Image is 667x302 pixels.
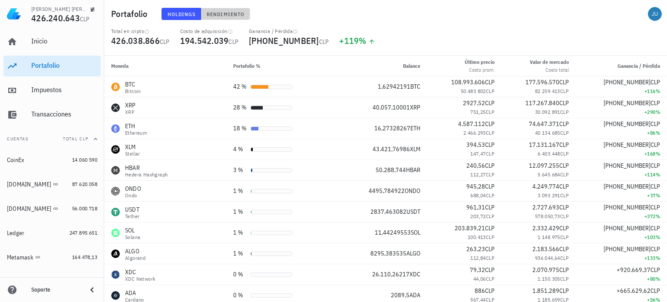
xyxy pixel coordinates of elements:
span: 426.240.643 [31,12,80,24]
span: 4495,784922 [369,187,405,195]
span: CLP [486,171,495,178]
span: CLP [485,224,495,232]
span: 394,53 [466,141,485,149]
th: Moneda [104,56,226,76]
span: 8295,383535 [370,249,406,257]
div: Ledger [7,229,25,237]
span: CLP [560,171,569,178]
div: 4 % [233,145,247,154]
span: 108.993.606 [451,78,485,86]
span: CLP [485,183,495,190]
span: % [656,88,660,94]
span: [PHONE_NUMBER] [249,35,319,46]
span: Ganancia / Pérdida [617,63,660,69]
span: CLP [559,141,569,149]
span: CLP [559,203,569,211]
span: 44,06 [473,275,486,282]
span: XLM [410,145,420,153]
span: CLP [650,183,660,190]
span: CLP [319,38,329,46]
div: 0 % [233,270,247,279]
div: 0 % [233,291,247,300]
span: CLP [485,162,495,169]
span: 578.050,73 [535,213,560,219]
div: Costo de adquisición [180,28,239,35]
div: XRP [125,110,136,115]
div: [PERSON_NAME] [PERSON_NAME] [PERSON_NAME] [31,6,87,13]
span: [PHONE_NUMBER] [604,99,650,107]
span: CLP [486,213,495,219]
span: 2927,52 [463,99,485,107]
span: 112,84 [470,255,485,261]
div: +103 [583,233,660,242]
span: 1.150.305 [538,275,560,282]
span: CLP [160,38,170,46]
div: XDC Network [125,276,155,282]
span: CLP [485,78,495,86]
span: [PHONE_NUMBER] [604,224,650,232]
div: [DOMAIN_NAME] [7,181,51,188]
div: +114 [583,170,660,179]
a: Inicio [3,31,101,52]
span: 961,31 [466,203,485,211]
th: Portafolio %: Sin ordenar. Pulse para ordenar de forma ascendente. [226,56,321,76]
span: [PHONE_NUMBER] [604,78,650,86]
div: Portafolio [31,61,97,70]
div: +86 [583,129,660,137]
span: CLP [650,78,660,86]
span: 164.478,13 [72,254,97,260]
span: CLP [650,120,660,128]
h1: Portafolio [111,7,151,21]
span: 87.620.058 [72,181,97,187]
span: [PHONE_NUMBER] [604,245,650,253]
span: % [656,213,660,219]
span: % [656,234,660,240]
span: 194.542.039 [180,35,229,46]
span: 50.288,744 [376,166,406,174]
span: CLP [486,275,495,282]
div: +119 [339,37,375,45]
span: Holdings [167,11,196,17]
span: 117.267.840 [525,99,559,107]
span: 82.259.413 [535,88,560,94]
div: Hedera Hashgraph [125,172,168,177]
div: XDC [125,268,155,276]
span: % [656,109,660,115]
span: Moneda [111,63,129,69]
div: +290 [583,108,660,116]
span: % [656,255,660,261]
span: USDT [406,208,420,216]
span: 16,27328267 [374,124,410,132]
span: ADA [409,291,420,299]
span: 936.044,64 [535,255,560,261]
span: 240,56 [466,162,485,169]
img: LedgiFi [7,7,21,21]
div: 18 % [233,124,247,133]
div: XDC-icon [111,270,120,279]
span: Total CLP [63,136,89,142]
div: 28 % [233,103,247,112]
span: % [656,150,660,157]
span: 4.249.774 [532,183,559,190]
div: Inicio [31,37,97,45]
span: BTC [410,83,420,90]
span: Rendimiento [206,11,244,17]
span: CLP [559,78,569,86]
span: 2.183.566 [532,245,559,253]
span: HBAR [406,166,420,174]
a: [DOMAIN_NAME] 87.620.058 [3,174,101,195]
span: 147,47 [470,150,485,157]
span: 263,23 [466,245,485,253]
div: 1 % [233,249,247,258]
span: CLP [559,224,569,232]
a: Metamask 164.478,13 [3,247,101,268]
span: CLP [560,109,569,115]
span: CLP [560,275,569,282]
span: Portafolio % [233,63,261,69]
div: ONDO-icon [111,187,120,196]
span: CLP [650,141,660,149]
span: CLP [485,266,495,274]
span: CLP [486,192,495,199]
span: 2.466.293 [463,129,486,136]
div: BTC [125,80,141,89]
